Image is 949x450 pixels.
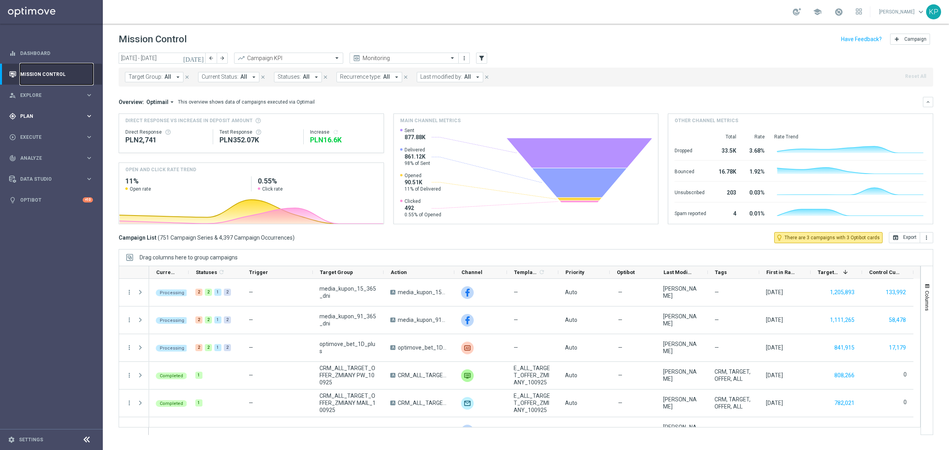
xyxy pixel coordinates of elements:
div: 203 [716,185,736,198]
span: Processing [160,346,184,351]
i: keyboard_arrow_down [925,99,931,105]
span: — [618,289,622,296]
button: Statuses: All arrow_drop_down [274,72,322,82]
span: Templates [514,269,537,275]
span: CRM_ALL_TARGET_OFFER_ZMIANY MAIL_100925 [319,392,377,414]
button: more_vert [126,399,133,407]
i: open_in_browser [892,234,899,241]
span: keyboard_arrow_down [917,8,925,16]
i: close [323,74,328,80]
div: Press SPACE to select this row. [119,279,149,306]
a: Optibot [20,189,83,210]
div: Press SPACE to select this row. [149,334,913,362]
i: arrow_back [208,55,214,61]
button: 1,111,265 [829,315,855,325]
span: There are 3 campaigns with 3 Optibot cards [785,234,880,241]
button: keyboard_arrow_down [923,97,933,107]
button: Current Status: All arrow_drop_down [198,72,259,82]
button: 133,992 [885,287,907,297]
div: person_search Explore keyboard_arrow_right [9,92,93,98]
colored-tag: Completed [156,399,187,407]
div: Spam reported [675,206,706,219]
div: Patryk Przybolewski [663,285,701,299]
button: equalizer Dashboard [9,50,93,57]
span: — [715,344,719,351]
span: — [249,400,253,406]
button: close [183,73,191,81]
span: Tags [715,269,727,275]
button: more_vert [126,316,133,323]
div: PLN16,595 [310,135,377,145]
button: arrow_back [206,53,217,64]
span: ( [158,234,160,241]
i: close [403,74,408,80]
span: Control Customers [869,269,900,275]
span: Drag columns here to group campaigns [140,254,238,261]
img: Facebook Custom Audience [461,314,474,327]
span: Processing [160,290,184,295]
span: Last Modified By [664,269,694,275]
span: 492 [405,204,441,212]
div: Press SPACE to select this row. [119,334,149,362]
div: Data Studio keyboard_arrow_right [9,176,93,182]
span: — [715,289,719,296]
span: 877.88K [405,134,425,141]
i: arrow_drop_down [393,74,400,81]
span: Last modified by: [420,74,462,80]
span: Completed [160,373,183,378]
div: 08 Sep 2025, Monday [766,344,783,351]
span: Auto [565,344,577,351]
div: 2 [224,344,231,351]
i: play_circle_outline [9,134,16,141]
h3: Campaign List [119,234,295,241]
div: 0.03% [746,185,765,198]
div: Data Studio [9,176,85,183]
i: arrow_drop_down [474,74,481,81]
div: This overview shows data of campaigns executed via Optimail [178,98,315,106]
i: more_vert [461,55,467,61]
button: refresh [333,129,339,135]
div: 2 [205,344,212,351]
div: Mission Control [9,71,93,78]
button: more_vert [126,372,133,379]
label: 0 [904,399,907,406]
button: filter_alt [476,53,487,64]
i: keyboard_arrow_right [85,175,93,183]
div: PLN2,741 [125,135,206,145]
div: 1 [195,399,202,407]
i: track_changes [9,155,16,162]
span: A [390,290,395,295]
img: Private message [461,369,474,382]
input: Select date range [119,53,206,64]
div: Facebook Custom Audience [461,286,474,299]
div: 0.01% [746,206,765,219]
div: Press SPACE to select this row. [149,306,913,334]
div: Execute [9,134,85,141]
div: play_circle_outline Execute keyboard_arrow_right [9,134,93,140]
span: Target Group [320,269,353,275]
span: Target Group: [129,74,163,80]
span: 90.51K [405,179,441,186]
i: gps_fixed [9,113,16,120]
div: Total [716,134,736,140]
h4: Main channel metrics [400,117,461,124]
span: media_kupon_15_365_dni [319,285,377,299]
i: refresh [218,269,225,275]
span: — [618,316,622,323]
div: lightbulb Optibot +10 [9,197,93,203]
i: close [184,74,190,80]
span: — [618,372,622,379]
span: Auto [565,400,577,406]
button: 17,179 [888,343,907,353]
i: lightbulb [9,197,16,204]
span: Statuses: [278,74,301,80]
h2: 11% [125,176,245,186]
button: 58,478 [888,315,907,325]
i: arrow_drop_down [168,98,176,106]
button: Recurrence type: All arrow_drop_down [336,72,402,82]
span: — [618,399,622,407]
span: Columns [924,291,930,311]
div: Krystian Potoczny [663,340,701,355]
